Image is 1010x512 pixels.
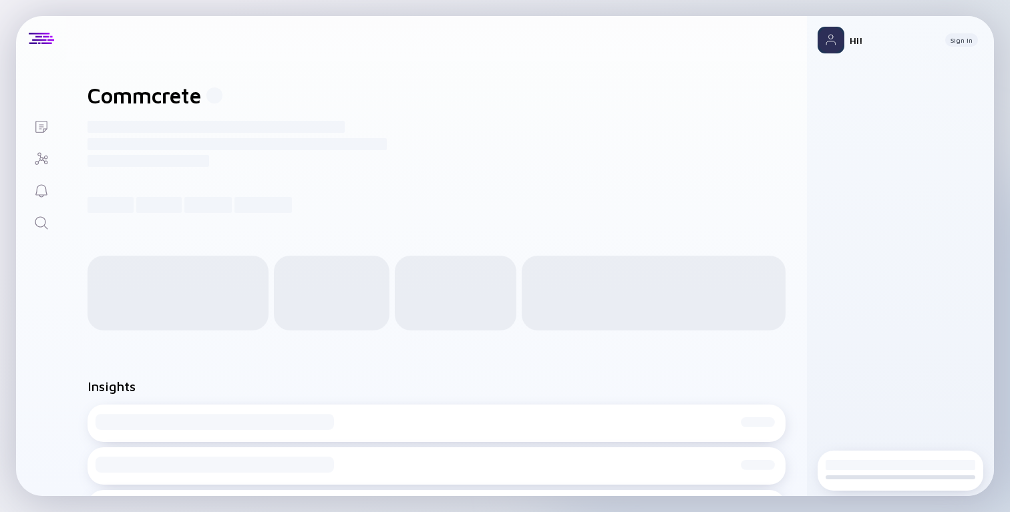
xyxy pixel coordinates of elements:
img: Profile Picture [818,27,844,53]
h1: Commcrete [88,83,201,108]
a: Investor Map [16,142,66,174]
a: Lists [16,109,66,142]
div: Hi! [850,35,935,46]
h2: Insights [88,378,136,394]
a: Reminders [16,174,66,206]
button: Sign In [945,33,978,47]
a: Search [16,206,66,238]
